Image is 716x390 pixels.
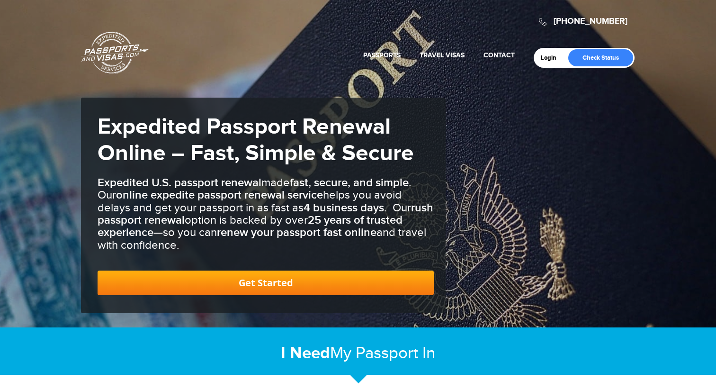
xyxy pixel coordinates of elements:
b: rush passport renewal [98,201,433,227]
h2: My [81,343,635,363]
b: 25 years of trusted experience [98,213,403,239]
h3: made . Our helps you avoid delays and get your passport in as fast as . Our option is backed by o... [98,177,434,252]
a: Get Started [98,271,434,295]
b: Expedited U.S. passport renewal [98,176,261,190]
a: Passports & [DOMAIN_NAME] [81,31,149,74]
b: renew your passport fast online [217,226,376,239]
a: Passports [363,51,401,59]
a: [PHONE_NUMBER] [554,16,627,27]
strong: I Need [281,343,330,363]
a: Contact [483,51,515,59]
a: Travel Visas [420,51,465,59]
b: online expedite passport renewal service [116,188,323,202]
strong: Expedited Passport Renewal Online – Fast, Simple & Secure [98,113,414,167]
span: Passport In [356,344,435,363]
a: Check Status [568,49,633,66]
b: 4 business days [304,201,384,215]
a: Login [541,54,563,62]
b: fast, secure, and simple [290,176,409,190]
